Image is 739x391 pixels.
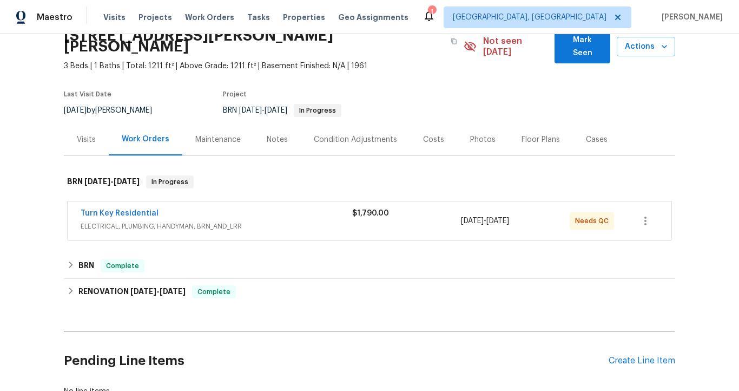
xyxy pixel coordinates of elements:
[223,107,341,114] span: BRN
[563,34,602,60] span: Mark Seen
[657,12,723,23] span: [PERSON_NAME]
[160,288,186,295] span: [DATE]
[247,14,270,21] span: Tasks
[130,288,186,295] span: -
[195,134,241,145] div: Maintenance
[239,107,262,114] span: [DATE]
[64,279,675,305] div: RENOVATION [DATE]-[DATE]Complete
[77,134,96,145] div: Visits
[84,178,110,185] span: [DATE]
[483,36,549,57] span: Not seen [DATE]
[67,175,140,188] h6: BRN
[185,12,234,23] span: Work Orders
[586,134,608,145] div: Cases
[223,91,247,97] span: Project
[470,134,496,145] div: Photos
[114,178,140,185] span: [DATE]
[314,134,397,145] div: Condition Adjustments
[103,12,126,23] span: Visits
[64,165,675,199] div: BRN [DATE]-[DATE]In Progress
[64,253,675,279] div: BRN Complete
[444,31,464,51] button: Copy Address
[239,107,287,114] span: -
[617,37,675,57] button: Actions
[267,134,288,145] div: Notes
[81,210,159,217] a: Turn Key Residential
[147,177,193,187] span: In Progress
[64,104,165,117] div: by [PERSON_NAME]
[102,260,143,271] span: Complete
[352,210,389,217] span: $1,790.00
[453,12,606,23] span: [GEOGRAPHIC_DATA], [GEOGRAPHIC_DATA]
[625,40,667,54] span: Actions
[78,285,186,298] h6: RENOVATION
[138,12,172,23] span: Projects
[428,6,436,17] div: 1
[64,91,111,97] span: Last Visit Date
[522,134,560,145] div: Floor Plans
[575,216,613,226] span: Needs QC
[130,288,156,295] span: [DATE]
[78,259,94,272] h6: BRN
[609,356,675,366] div: Create Line Item
[423,134,444,145] div: Costs
[193,286,235,297] span: Complete
[295,107,340,114] span: In Progress
[338,12,408,23] span: Geo Assignments
[64,61,464,71] span: 3 Beds | 1 Baths | Total: 1211 ft² | Above Grade: 1211 ft² | Basement Finished: N/A | 1961
[84,178,140,185] span: -
[37,12,72,23] span: Maestro
[486,217,509,225] span: [DATE]
[64,336,609,386] h2: Pending Line Items
[64,107,87,114] span: [DATE]
[461,217,484,225] span: [DATE]
[64,30,444,52] h2: [STREET_ADDRESS][PERSON_NAME][PERSON_NAME]
[81,221,352,232] span: ELECTRICAL, PLUMBING, HANDYMAN, BRN_AND_LRR
[265,107,287,114] span: [DATE]
[555,30,610,63] button: Mark Seen
[461,216,509,226] span: -
[283,12,325,23] span: Properties
[122,134,169,145] div: Work Orders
